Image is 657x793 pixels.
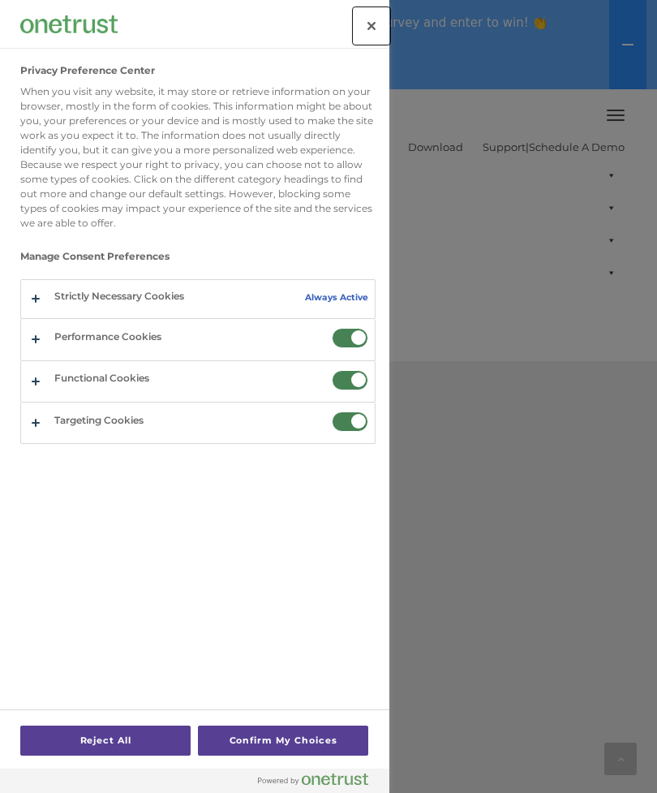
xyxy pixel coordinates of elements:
button: Confirm My Choices [198,726,368,756]
h2: Privacy Preference Center [20,65,155,76]
img: Company Logo [20,15,118,32]
h3: Manage Consent Preferences [20,251,376,270]
button: Close [354,8,389,44]
a: Powered by OneTrust Opens in a new Tab [258,773,381,793]
img: Powered by OneTrust Opens in a new Tab [258,773,368,786]
button: Reject All [20,726,191,756]
div: When you visit any website, it may store or retrieve information on your browser, mostly in the f... [20,84,376,231]
div: Company Logo [20,8,118,41]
